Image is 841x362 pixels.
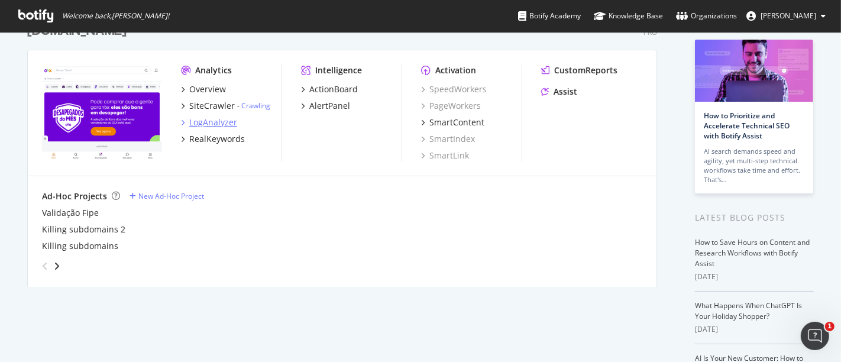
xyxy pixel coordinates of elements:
div: Organizations [676,10,737,22]
div: CustomReports [554,64,617,76]
div: AI search demands speed and agility, yet multi-step technical workflows take time and effort. Tha... [704,147,804,185]
div: Ad-Hoc Projects [42,190,107,202]
a: AlertPanel [301,100,350,112]
div: AlertPanel [309,100,350,112]
div: - [237,101,270,111]
div: grid [27,9,667,287]
div: New Ad-Hoc Project [138,191,204,201]
span: Layz Matos [761,11,816,21]
a: SiteCrawler- Crawling [181,100,270,112]
a: SmartIndex [421,133,475,145]
a: ActionBoard [301,83,358,95]
a: New Ad-Hoc Project [130,191,204,201]
div: Activation [435,64,476,76]
img: olx.com.br [42,64,162,160]
iframe: Intercom live chat [801,322,829,350]
button: [PERSON_NAME] [737,7,835,25]
div: [DATE] [695,271,814,282]
a: Overview [181,83,226,95]
div: angle-right [53,260,61,272]
a: How to Save Hours on Content and Research Workflows with Botify Assist [695,237,810,269]
div: Analytics [195,64,232,76]
span: Welcome back, [PERSON_NAME] ! [62,11,169,21]
div: Intelligence [315,64,362,76]
div: Latest Blog Posts [695,211,814,224]
a: Assist [541,86,577,98]
div: SmartContent [429,117,484,128]
div: [DATE] [695,324,814,335]
a: SpeedWorkers [421,83,487,95]
div: Overview [189,83,226,95]
div: ActionBoard [309,83,358,95]
a: SmartContent [421,117,484,128]
a: How to Prioritize and Accelerate Technical SEO with Botify Assist [704,111,790,141]
div: Assist [554,86,577,98]
a: What Happens When ChatGPT Is Your Holiday Shopper? [695,300,802,321]
img: How to Prioritize and Accelerate Technical SEO with Botify Assist [695,40,813,102]
div: RealKeywords [189,133,245,145]
a: LogAnalyzer [181,117,237,128]
div: Knowledge Base [594,10,663,22]
div: Botify Academy [518,10,581,22]
a: Killing subdomains 2 [42,224,125,235]
a: Killing subdomains [42,240,118,252]
a: CustomReports [541,64,617,76]
span: 1 [825,322,834,331]
a: Crawling [241,101,270,111]
div: SiteCrawler [189,100,235,112]
a: PageWorkers [421,100,481,112]
a: Validação Fipe [42,207,99,219]
a: SmartLink [421,150,469,161]
a: RealKeywords [181,133,245,145]
div: angle-left [37,257,53,276]
div: LogAnalyzer [189,117,237,128]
